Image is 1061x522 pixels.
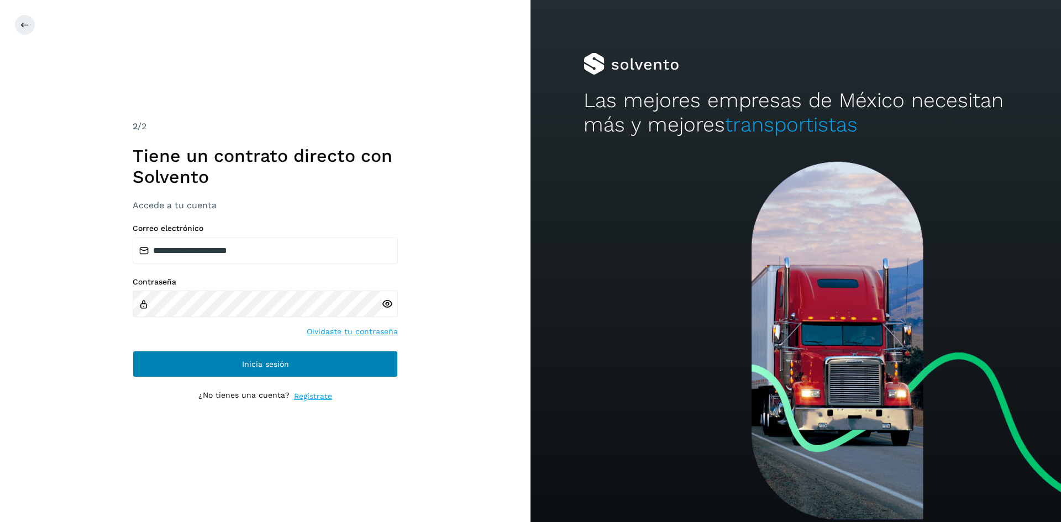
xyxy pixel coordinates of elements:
a: Olvidaste tu contraseña [307,326,398,338]
span: Inicia sesión [242,360,289,368]
label: Correo electrónico [133,224,398,233]
span: transportistas [725,113,858,136]
button: Inicia sesión [133,351,398,377]
p: ¿No tienes una cuenta? [198,391,290,402]
h3: Accede a tu cuenta [133,200,398,210]
label: Contraseña [133,277,398,287]
h1: Tiene un contrato directo con Solvento [133,145,398,188]
span: 2 [133,121,138,131]
div: /2 [133,120,398,133]
a: Regístrate [294,391,332,402]
h2: Las mejores empresas de México necesitan más y mejores [584,88,1008,138]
